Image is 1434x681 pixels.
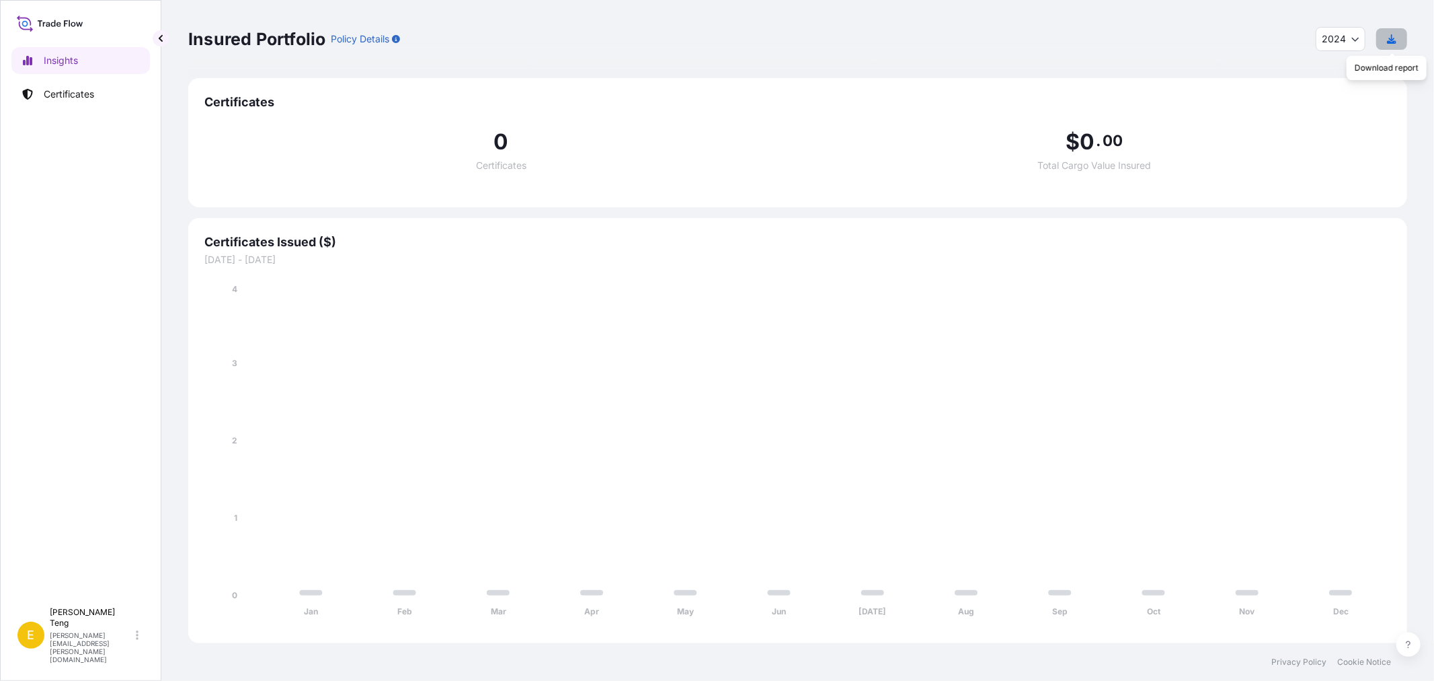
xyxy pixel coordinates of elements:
p: [PERSON_NAME] Teng [50,607,133,629]
p: Insights [44,54,78,67]
tspan: 1 [234,513,237,523]
tspan: Sep [1052,607,1068,617]
tspan: Dec [1333,607,1349,617]
span: Certificates Issued ($) [204,234,1391,250]
span: E [28,629,35,642]
span: $ [1066,131,1080,153]
span: [DATE] - [DATE] [204,253,1391,266]
tspan: 4 [232,284,237,294]
tspan: May [677,607,694,617]
span: Certificates [476,161,526,170]
tspan: Mar [491,607,506,617]
tspan: Jan [304,607,318,617]
a: Insights [11,47,150,74]
span: 00 [1103,135,1123,146]
p: Policy Details [331,32,389,46]
span: 0 [493,131,508,153]
a: Cookie Notice [1337,657,1391,668]
span: 0 [1080,131,1094,153]
tspan: 2 [232,435,237,445]
a: Certificates [11,81,150,108]
tspan: Apr [584,607,599,617]
p: Certificates [44,87,94,101]
p: [PERSON_NAME][EMAIL_ADDRESS][PERSON_NAME][DOMAIN_NAME] [50,631,133,664]
span: Certificates [204,94,1391,110]
a: Privacy Policy [1271,657,1326,668]
tspan: 3 [232,358,237,368]
span: . [1097,135,1101,146]
tspan: Feb [397,607,412,617]
div: Download report [1347,56,1427,80]
tspan: Nov [1240,607,1256,617]
button: Year Selector [1316,27,1365,51]
span: Total Cargo Value Insured [1037,161,1151,170]
tspan: [DATE] [859,607,887,617]
tspan: 0 [232,590,237,600]
p: Insured Portfolio [188,28,325,50]
tspan: Aug [958,607,974,617]
tspan: Jun [772,607,786,617]
tspan: Oct [1147,607,1161,617]
span: 2024 [1322,32,1346,46]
